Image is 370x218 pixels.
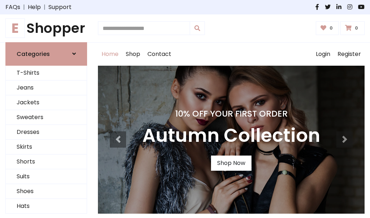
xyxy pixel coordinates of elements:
[122,43,144,66] a: Shop
[6,95,87,110] a: Jackets
[6,66,87,80] a: T-Shirts
[6,80,87,95] a: Jeans
[6,154,87,169] a: Shorts
[353,25,360,31] span: 0
[17,51,50,57] h6: Categories
[328,25,335,31] span: 0
[28,3,41,12] a: Help
[41,3,48,12] span: |
[316,21,339,35] a: 0
[340,21,365,35] a: 0
[5,20,87,36] h1: Shopper
[6,140,87,154] a: Skirts
[334,43,365,66] a: Register
[5,20,87,36] a: EShopper
[6,169,87,184] a: Suits
[312,43,334,66] a: Login
[6,184,87,199] a: Shoes
[142,125,320,147] h3: Autumn Collection
[5,3,20,12] a: FAQs
[5,42,87,66] a: Categories
[98,43,122,66] a: Home
[20,3,28,12] span: |
[5,18,25,38] span: E
[211,156,251,171] a: Shop Now
[144,43,175,66] a: Contact
[48,3,72,12] a: Support
[6,199,87,214] a: Hats
[6,125,87,140] a: Dresses
[142,109,320,119] h4: 10% Off Your First Order
[6,110,87,125] a: Sweaters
